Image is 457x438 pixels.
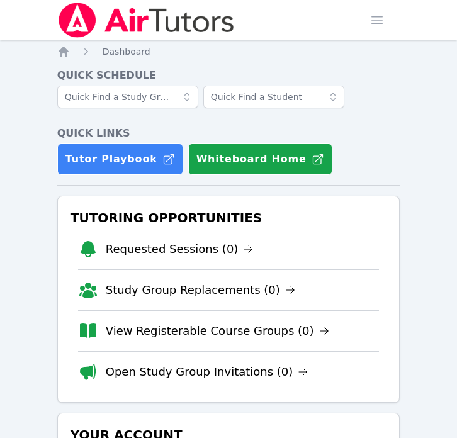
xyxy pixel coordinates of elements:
input: Quick Find a Student [203,86,344,108]
a: Study Group Replacements (0) [106,281,295,299]
h3: Tutoring Opportunities [68,206,390,229]
button: Whiteboard Home [188,143,332,175]
h4: Quick Schedule [57,68,400,83]
span: Dashboard [103,47,150,57]
input: Quick Find a Study Group [57,86,198,108]
a: View Registerable Course Groups (0) [106,322,329,340]
a: Open Study Group Invitations (0) [106,363,308,381]
a: Dashboard [103,45,150,58]
a: Requested Sessions (0) [106,240,254,258]
img: Air Tutors [57,3,235,38]
h4: Quick Links [57,126,400,141]
nav: Breadcrumb [57,45,400,58]
a: Tutor Playbook [57,143,183,175]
